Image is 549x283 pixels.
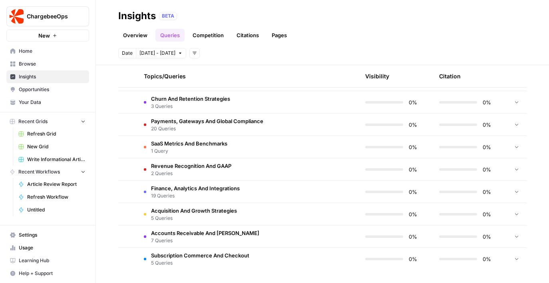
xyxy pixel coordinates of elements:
span: 0% [482,98,491,106]
div: BETA [159,12,177,20]
span: 0% [408,188,417,196]
span: Untitled [27,206,86,213]
a: Citations [232,29,264,42]
a: Your Data [6,96,89,109]
span: 5 Queries [151,259,249,267]
span: Refresh Workflow [27,193,86,201]
span: Recent Grids [18,118,48,125]
span: Usage [19,244,86,251]
span: New Grid [27,143,86,150]
span: 2 Queries [151,170,231,177]
span: 19 Queries [151,192,240,199]
span: Home [19,48,86,55]
span: 0% [408,143,417,151]
span: Accounts Receivable And [PERSON_NAME] [151,229,259,237]
span: Acquisition And Growth Strategies [151,207,237,215]
img: ChargebeeOps Logo [9,9,24,24]
a: Opportunities [6,83,89,96]
button: Workspace: ChargebeeOps [6,6,89,26]
span: 0% [482,121,491,129]
span: Churn And Retention Strategies [151,95,230,103]
a: Untitled [15,203,89,216]
span: 0% [408,121,417,129]
button: Help + Support [6,267,89,280]
span: Refresh Grid [27,130,86,138]
span: 7 Queries [151,237,259,244]
a: Refresh Workflow [15,191,89,203]
span: Date [122,50,133,57]
a: Article Review Report [15,178,89,191]
span: Opportunities [19,86,86,93]
span: Browse [19,60,86,68]
button: New [6,30,89,42]
span: 0% [482,210,491,218]
span: 0% [408,165,417,173]
a: New Grid [15,140,89,153]
span: 5 Queries [151,215,237,222]
span: Subscription Commerce And Checkout [151,251,249,259]
div: Topics/Queries [144,65,276,87]
div: Citation [439,65,461,87]
span: 20 Queries [151,125,263,132]
a: Queries [155,29,185,42]
span: 0% [482,255,491,263]
a: Insights [6,70,89,83]
div: Visibility [365,72,389,80]
button: Recent Grids [6,116,89,128]
a: Overview [118,29,152,42]
a: Settings [6,229,89,241]
div: Insights [118,10,156,22]
span: 1 Query [151,147,227,155]
span: 0% [408,233,417,241]
span: Revenue Recognition And GAAP [151,162,231,170]
span: Article Review Report [27,181,86,188]
span: Settings [19,231,86,239]
a: Refresh Grid [15,128,89,140]
a: Learning Hub [6,254,89,267]
button: Recent Workflows [6,166,89,178]
span: Help + Support [19,270,86,277]
span: SaaS Metrics And Benchmarks [151,140,227,147]
span: 3 Queries [151,103,230,110]
span: Insights [19,73,86,80]
span: ChargebeeOps [27,12,75,20]
span: [DATE] - [DATE] [139,50,175,57]
button: [DATE] - [DATE] [136,48,186,58]
span: 0% [408,210,417,218]
span: 0% [482,188,491,196]
span: Your Data [19,99,86,106]
a: Home [6,45,89,58]
span: Write Informational Articles [27,156,86,163]
span: 0% [408,255,417,263]
span: 0% [408,98,417,106]
span: New [38,32,50,40]
span: 0% [482,233,491,241]
span: Finance, Analytics And Integrations [151,184,240,192]
span: Recent Workflows [18,168,60,175]
span: Learning Hub [19,257,86,264]
a: Pages [267,29,292,42]
a: Browse [6,58,89,70]
a: Usage [6,241,89,254]
a: Competition [188,29,229,42]
span: 0% [482,165,491,173]
span: 0% [482,143,491,151]
a: Write Informational Articles [15,153,89,166]
span: Payments, Gateways And Global Compliance [151,117,263,125]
